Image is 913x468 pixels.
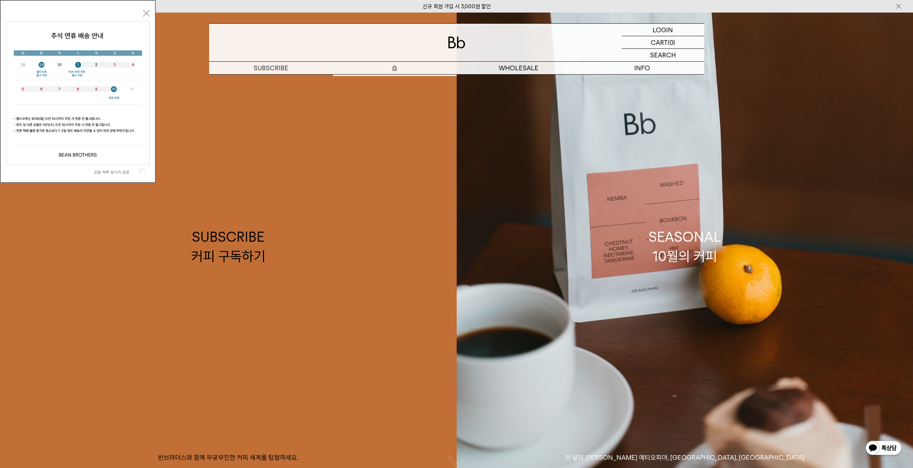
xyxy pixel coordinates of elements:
[651,36,668,48] p: CART
[448,37,465,48] img: 로고
[143,10,150,16] button: 닫기
[668,36,675,48] p: (0)
[333,75,457,87] a: 원두
[653,24,673,36] p: LOGIN
[6,22,149,165] img: 5e4d662c6b1424087153c0055ceb1a13_140731.jpg
[649,227,721,265] div: SEASONAL 10월의 커피
[209,62,333,74] a: SUBSCRIBE
[650,49,676,61] p: SEARCH
[333,62,457,74] a: 숍
[94,170,137,175] label: 오늘 하루 보이지 않음
[580,62,704,74] p: INFO
[191,227,265,265] div: SUBSCRIBE 커피 구독하기
[622,36,704,49] a: CART (0)
[622,24,704,36] a: LOGIN
[865,440,902,457] img: 카카오톡 채널 1:1 채팅 버튼
[457,62,580,74] p: WHOLESALE
[423,3,491,10] a: 신규 회원 가입 시 3,000원 할인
